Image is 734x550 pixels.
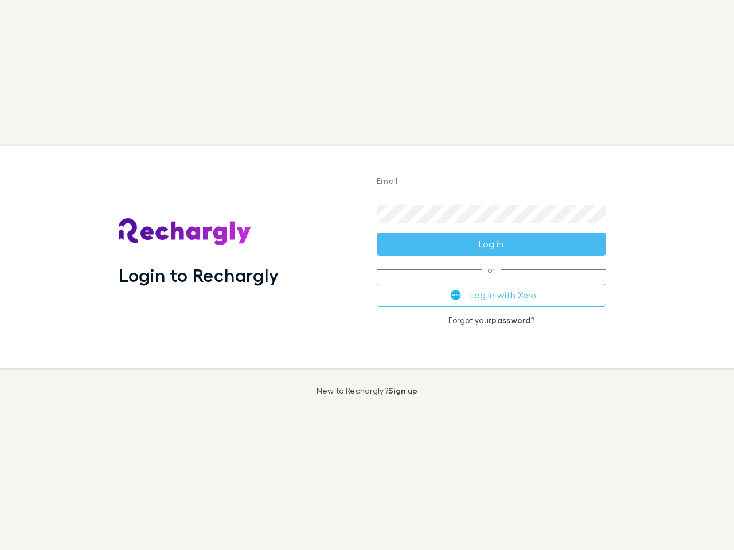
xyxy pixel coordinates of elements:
a: Sign up [388,386,417,395]
span: or [377,269,606,270]
p: Forgot your ? [377,316,606,325]
a: password [491,315,530,325]
img: Xero's logo [451,290,461,300]
button: Log in [377,233,606,256]
p: New to Rechargly? [317,386,418,395]
h1: Login to Rechargly [119,264,279,286]
button: Log in with Xero [377,284,606,307]
img: Rechargly's Logo [119,218,252,246]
